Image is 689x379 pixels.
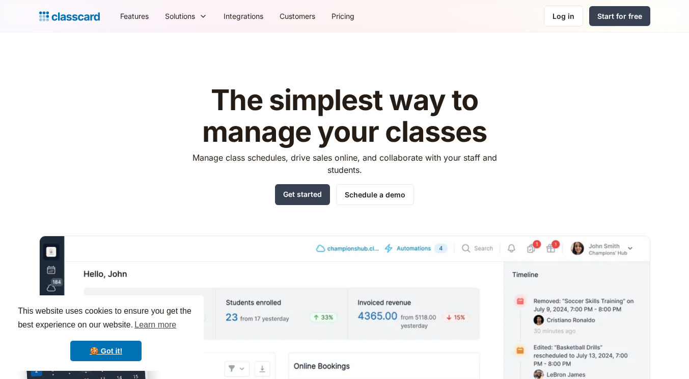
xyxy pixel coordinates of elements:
a: Log in [544,6,583,27]
a: Integrations [215,5,271,28]
a: Schedule a demo [336,184,414,205]
a: dismiss cookie message [70,341,142,361]
div: Log in [553,11,574,21]
div: cookieconsent [8,295,204,371]
div: Start for free [597,11,642,21]
span: This website uses cookies to ensure you get the best experience on our website. [18,305,194,333]
a: Get started [275,184,330,205]
div: Solutions [165,11,195,21]
div: Solutions [157,5,215,28]
a: Customers [271,5,323,28]
a: Start for free [589,6,650,26]
a: Features [112,5,157,28]
a: Pricing [323,5,363,28]
h1: The simplest way to manage your classes [183,85,506,147]
a: learn more about cookies [133,317,178,333]
p: Manage class schedules, drive sales online, and collaborate with your staff and students. [183,151,506,176]
a: home [39,9,100,23]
